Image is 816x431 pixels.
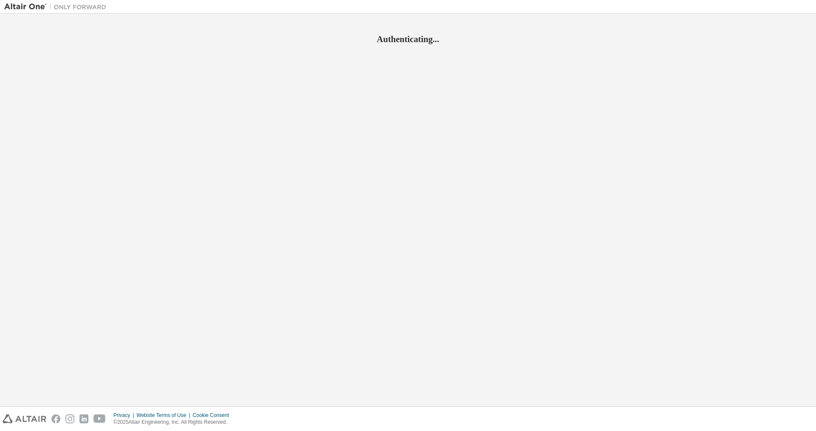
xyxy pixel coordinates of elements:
div: Cookie Consent [193,412,234,419]
h2: Authenticating... [4,34,812,45]
img: facebook.svg [51,414,60,423]
div: Website Terms of Use [136,412,193,419]
div: Privacy [113,412,136,419]
img: linkedin.svg [79,414,88,423]
img: youtube.svg [93,414,106,423]
img: altair_logo.svg [3,414,46,423]
p: © 2025 Altair Engineering, Inc. All Rights Reserved. [113,419,234,426]
img: instagram.svg [65,414,74,423]
img: Altair One [4,3,110,11]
